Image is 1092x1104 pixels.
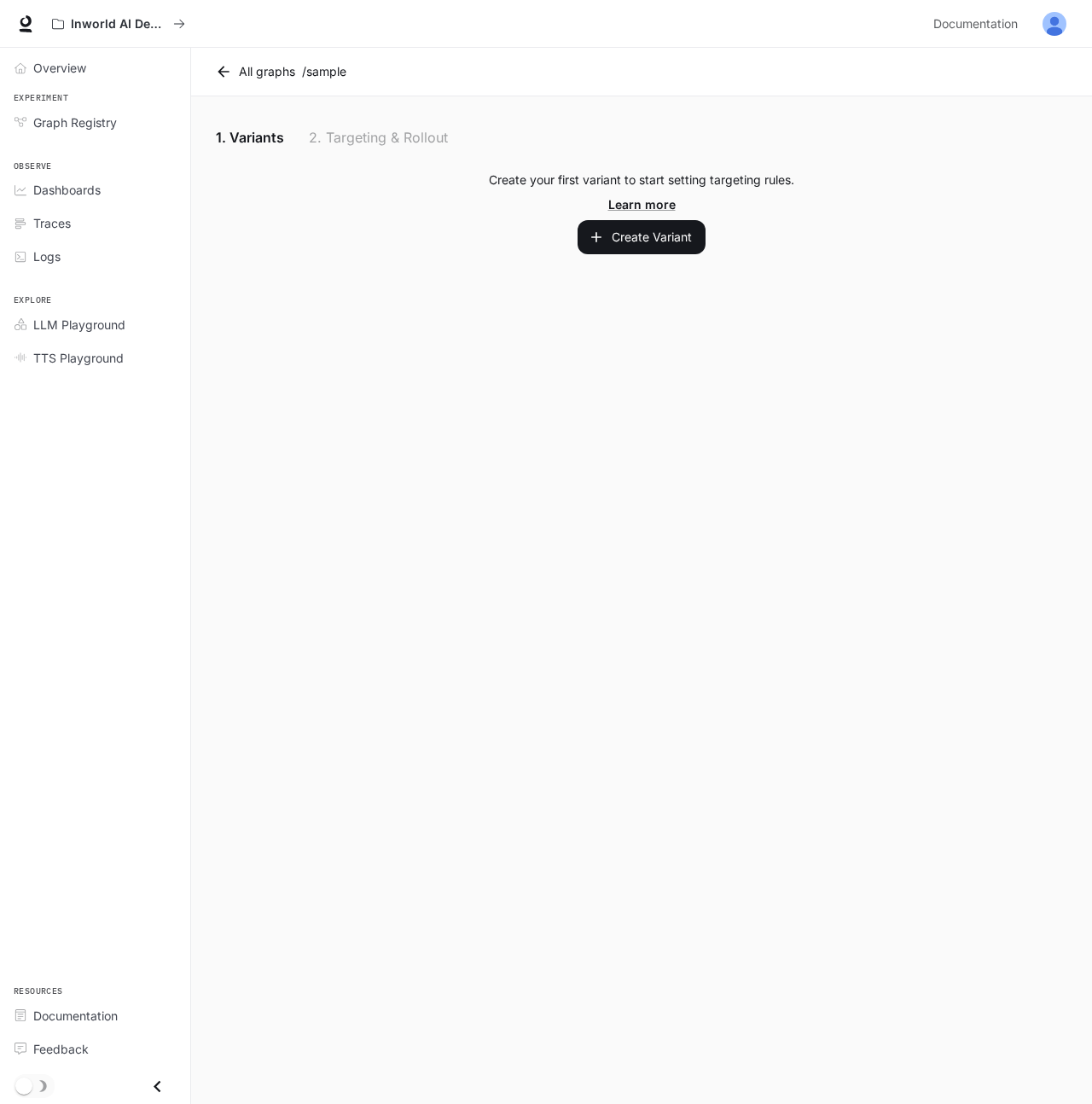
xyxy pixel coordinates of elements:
[33,1007,118,1025] span: Documentation
[33,349,124,367] span: TTS Playground
[15,1076,32,1095] span: Dark mode toggle
[33,247,61,265] span: Logs
[7,343,183,373] a: TTS Playground
[33,113,117,131] span: Graph Registry
[71,17,166,32] p: Inworld AI Demos
[578,220,706,254] button: Create Variant
[44,7,193,41] button: All workspaces
[7,107,183,137] a: Graph Registry
[7,53,183,83] a: Overview
[926,7,1031,41] a: Documentation
[7,1034,183,1064] a: Feedback
[138,1069,177,1104] button: Close drawer
[1037,7,1072,41] button: User avatar
[7,175,183,205] a: Dashboards
[33,181,101,199] span: Dashboards
[933,14,1018,35] span: Documentation
[7,241,183,271] a: Logs
[33,316,125,334] span: LLM Playground
[212,117,288,158] a: 1. Variants
[7,1001,183,1031] a: Documentation
[212,117,1072,158] div: lab API tabs example
[33,214,71,232] span: Traces
[33,1040,89,1058] span: Feedback
[608,195,676,213] a: Learn more
[1043,12,1066,36] img: User avatar
[212,55,302,89] a: All graphs
[489,171,794,189] p: Create your first variant to start setting targeting rules.
[33,59,86,77] span: Overview
[7,208,183,238] a: Traces
[302,63,346,80] p: / sample
[7,310,183,340] a: LLM Playground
